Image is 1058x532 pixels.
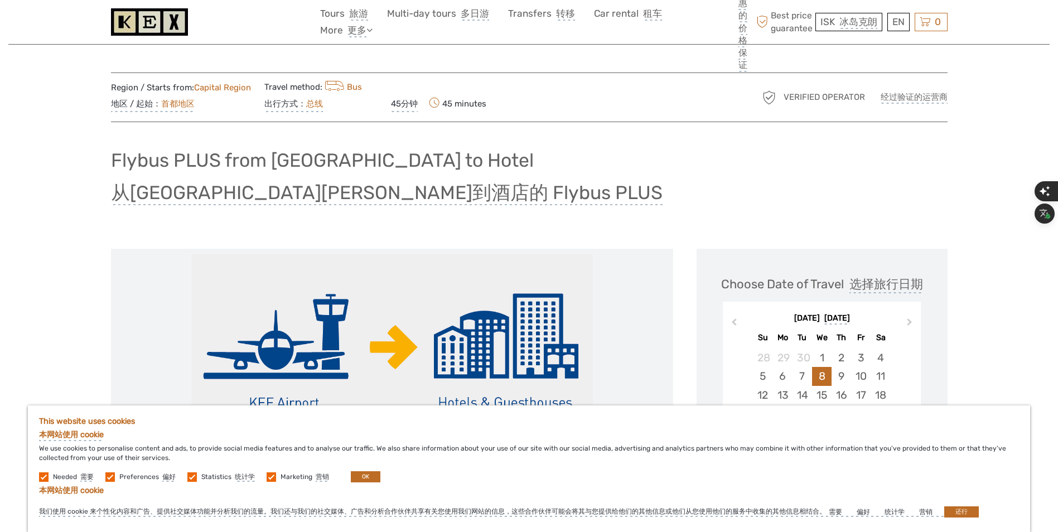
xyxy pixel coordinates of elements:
[753,330,772,345] div: Su
[784,91,948,103] span: Verified Operator
[812,386,832,404] div: Choose Wednesday, October 15th, 2025
[793,367,812,385] div: Choose Tuesday, October 7th, 2025
[39,417,1019,440] h5: This website uses cookies
[849,277,923,293] span: 选择旅行日期
[851,367,871,385] div: Choose Friday, October 10th, 2025
[316,473,329,482] span: 营销
[824,313,850,325] span: [DATE]
[508,6,575,22] a: Transfers转移
[793,386,812,404] div: Choose Tuesday, October 14th, 2025
[723,313,921,325] div: [DATE]
[320,6,368,22] a: Tours旅游
[53,472,94,482] label: Needed
[39,486,1019,495] h5: 本网站使用 cookie
[753,386,772,404] div: Choose Sunday, October 12th, 2025
[832,349,851,367] div: Choose Thursday, October 2nd, 2025
[235,473,255,482] span: 统计学
[885,507,905,517] label: 统计学
[832,404,851,423] div: Choose Thursday, October 23rd, 2025
[871,367,890,385] div: Choose Saturday, October 11th, 2025
[111,149,663,213] h1: Flybus PLUS from [GEOGRAPHIC_DATA] to Hotel
[760,89,778,107] img: verified_operator_grey_128.png
[161,99,195,109] a: 首都地区
[773,367,793,385] div: Choose Monday, October 6th, 2025
[919,507,933,517] label: 营销
[594,6,662,22] a: Car rental租车
[111,82,251,116] span: Region / Starts from:
[322,82,363,92] a: Bus
[39,430,104,441] span: 本网站使用 cookie
[556,8,575,21] span: 转移
[773,349,793,367] div: Choose Monday, September 29th, 2025
[264,79,363,116] span: Travel method:
[887,13,910,31] div: EN
[793,404,812,423] div: Choose Tuesday, October 21st, 2025
[643,8,662,21] span: 租车
[201,472,255,482] label: Statistics
[881,92,948,104] span: 经过验证的运营商
[851,349,871,367] div: Choose Friday, October 3rd, 2025
[111,181,663,205] span: 从[GEOGRAPHIC_DATA][PERSON_NAME]到酒店的 Flybus PLUS
[832,386,851,404] div: Choose Thursday, October 16th, 2025
[721,275,923,293] div: Choose Date of Travel
[944,506,979,518] button: 还行
[264,98,323,112] span: 出行方式：
[724,316,742,333] button: Previous Month
[871,386,890,404] div: Choose Saturday, October 18th, 2025
[793,349,812,367] div: Choose Tuesday, September 30th, 2025
[851,386,871,404] div: Choose Friday, October 17th, 2025
[349,8,368,21] span: 旅游
[281,472,329,482] label: Marketing
[391,98,418,112] span: 45分钟
[902,316,920,333] button: Next Month
[812,367,832,385] div: Choose Wednesday, October 8th, 2025
[80,473,94,482] span: 需要
[773,330,793,345] div: Mo
[871,349,890,367] div: Choose Saturday, October 4th, 2025
[857,507,870,517] label: 偏好
[28,405,1030,532] div: We use cookies to personalise content and ads, to provide social media features and to analyse ou...
[753,349,772,367] div: Choose Sunday, September 28th, 2025
[832,330,851,345] div: Th
[753,404,772,423] div: Choose Sunday, October 19th, 2025
[39,486,1019,517] span: 我们使用 cookie 来个性化内容和广告、提供社交媒体功能并分析我们的流量。我们还与我们的社交媒体、广告和分析合作伙伴共享有关您使用我们网站的信息，这些合作伙伴可能会将其与您提供给他们的其他信...
[320,22,373,38] a: More
[773,404,793,423] div: Choose Monday, October 20th, 2025
[194,83,251,93] a: Capital Region
[351,471,380,482] button: OK
[111,8,188,36] img: 1261-44dab5bb-39f8-40da-b0c2-4d9fce00897c_logo_small.jpg
[773,386,793,404] div: Choose Monday, October 13th, 2025
[387,6,489,22] a: Multi-day tours多日游
[839,16,877,29] span: 冰岛克朗
[820,16,877,29] span: ISK
[347,25,366,37] span: 更多
[726,349,917,460] div: month 2025-10
[306,99,323,109] a: 总线
[851,330,871,345] div: Fr
[119,472,176,482] label: Preferences
[375,95,486,112] span: 45 minutes
[812,349,832,367] div: Choose Wednesday, October 1st, 2025
[933,16,943,27] span: 0
[871,330,890,345] div: Sa
[812,404,832,423] div: Choose Wednesday, October 22nd, 2025
[832,367,851,385] div: Choose Thursday, October 9th, 2025
[111,98,195,112] span: 地区 / 起始：
[461,8,489,21] span: 多日游
[871,404,890,423] div: Choose Saturday, October 25th, 2025
[851,404,871,423] div: Choose Friday, October 24th, 2025
[812,330,832,345] div: We
[829,507,842,517] label: 需要
[191,254,593,522] img: a771a4b2aca44685afd228bf32f054e4_main_slider.png
[793,330,812,345] div: Tu
[162,473,176,482] span: 偏好
[753,367,772,385] div: Choose Sunday, October 5th, 2025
